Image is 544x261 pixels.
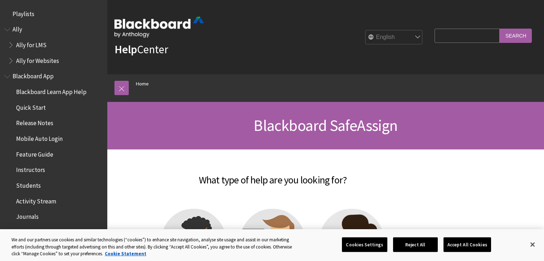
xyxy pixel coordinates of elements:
[16,133,63,142] span: Mobile Auto Login
[393,237,438,252] button: Reject All
[16,195,56,205] span: Activity Stream
[342,237,387,252] button: Cookies Settings
[16,148,53,158] span: Feature Guide
[13,8,34,18] span: Playlists
[16,117,53,127] span: Release Notes
[13,24,22,33] span: Ally
[254,115,397,135] span: Blackboard SafeAssign
[4,8,103,20] nav: Book outline for Playlists
[105,251,146,257] a: More information about your privacy, opens in a new tab
[500,29,532,43] input: Search
[114,17,204,38] img: Blackboard by Anthology
[16,39,46,49] span: Ally for LMS
[13,70,54,80] span: Blackboard App
[11,236,299,257] div: We and our partners use cookies and similar technologies (“cookies”) to enhance site navigation, ...
[16,55,59,64] span: Ally for Websites
[114,42,168,56] a: HelpCenter
[114,42,137,56] strong: Help
[443,237,491,252] button: Accept All Cookies
[525,237,540,252] button: Close
[16,86,87,95] span: Blackboard Learn App Help
[114,164,431,187] h2: What type of help are you looking for?
[16,211,39,221] span: Journals
[136,79,149,88] a: Home
[16,102,46,111] span: Quick Start
[16,179,41,189] span: Students
[16,226,84,236] span: Courses and Organizations
[16,164,45,174] span: Instructors
[366,30,423,45] select: Site Language Selector
[4,24,103,67] nav: Book outline for Anthology Ally Help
